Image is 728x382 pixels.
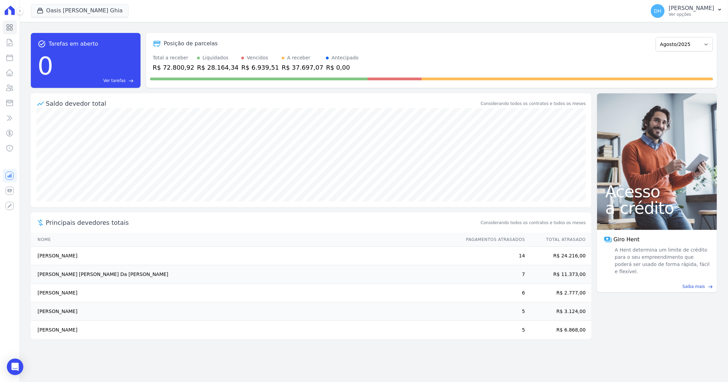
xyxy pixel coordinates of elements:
[31,302,460,321] td: [PERSON_NAME]
[49,40,98,48] span: Tarefas em aberto
[460,265,525,284] td: 7
[31,247,460,265] td: [PERSON_NAME]
[31,265,460,284] td: [PERSON_NAME] [PERSON_NAME] Da [PERSON_NAME]
[460,284,525,302] td: 6
[669,5,714,12] p: [PERSON_NAME]
[31,4,129,17] button: Oasis [PERSON_NAME] Ghia
[460,302,525,321] td: 5
[38,40,46,48] span: task_alt
[682,283,705,290] span: Saiba mais
[605,200,709,216] span: a crédito
[31,321,460,339] td: [PERSON_NAME]
[282,63,323,72] div: R$ 37.697,07
[287,54,311,61] div: A receber
[46,99,480,108] div: Saldo devedor total
[654,9,661,13] span: DH
[460,321,525,339] td: 5
[525,265,591,284] td: R$ 11.373,00
[31,233,460,247] th: Nome
[241,63,279,72] div: R$ 6.939,51
[669,12,714,17] p: Ver opções
[525,247,591,265] td: R$ 24.216,00
[525,233,591,247] th: Total Atrasado
[481,220,586,226] span: Considerando todos os contratos e todos os meses
[645,1,728,21] button: DH [PERSON_NAME] Ver opções
[38,48,53,84] div: 0
[129,78,134,83] span: east
[56,78,133,84] a: Ver tarefas east
[460,233,525,247] th: Pagamentos Atrasados
[247,54,268,61] div: Vencidos
[31,284,460,302] td: [PERSON_NAME]
[525,321,591,339] td: R$ 6.868,00
[525,302,591,321] td: R$ 3.124,00
[46,218,480,227] span: Principais devedores totais
[460,247,525,265] td: 14
[326,63,359,72] div: R$ 0,00
[331,54,359,61] div: Antecipado
[197,63,239,72] div: R$ 28.164,34
[605,183,709,200] span: Acesso
[7,359,23,375] div: Open Intercom Messenger
[614,235,640,244] span: Giro Hent
[153,63,194,72] div: R$ 72.800,92
[708,284,713,289] span: east
[525,284,591,302] td: R$ 2.777,00
[481,101,586,107] div: Considerando todos os contratos e todos os meses
[153,54,194,61] div: Total a receber
[164,39,218,48] div: Posição de parcelas
[614,246,710,275] span: A Hent determina um limite de crédito para o seu empreendimento que poderá ser usado de forma ráp...
[601,283,713,290] a: Saiba mais east
[103,78,125,84] span: Ver tarefas
[203,54,229,61] div: Liquidados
